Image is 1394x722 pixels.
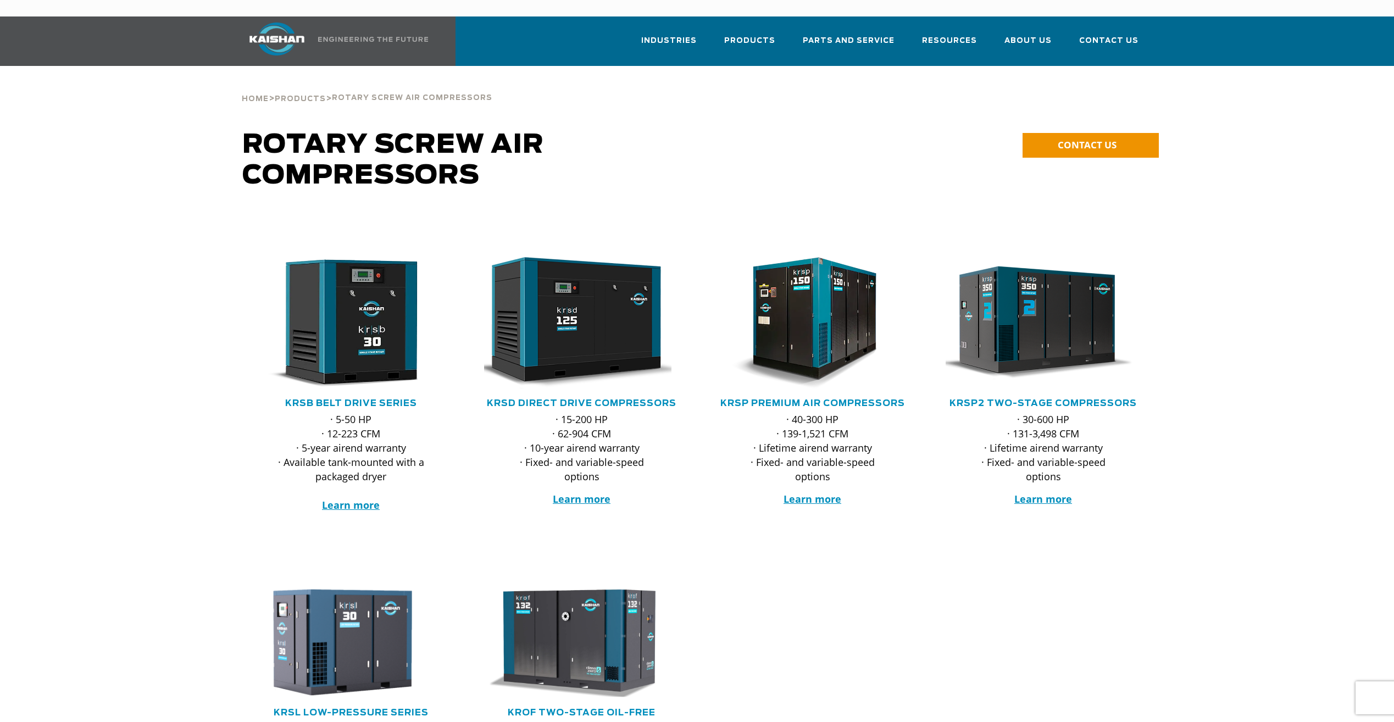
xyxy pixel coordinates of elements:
a: Contact Us [1079,26,1138,64]
img: krsp350 [937,257,1133,389]
img: krsb30 [245,257,441,389]
img: kaishan logo [236,23,318,55]
span: Rotary Screw Air Compressors [332,95,492,102]
div: krsp150 [715,257,910,389]
span: Resources [922,35,977,47]
a: KRSP Premium Air Compressors [720,399,905,408]
span: CONTACT US [1058,138,1117,151]
a: Products [724,26,775,64]
a: KROF TWO-STAGE OIL-FREE [508,708,656,717]
a: Products [275,93,326,103]
a: Parts and Service [803,26,895,64]
a: Resources [922,26,977,64]
a: Learn more [784,492,841,506]
img: krof132 [476,586,671,698]
span: About Us [1004,35,1052,47]
span: Parts and Service [803,35,895,47]
a: Home [242,93,269,103]
p: · 5-50 HP · 12-223 CFM · 5-year airend warranty · Available tank-mounted with a packaged dryer [275,412,427,512]
a: Learn more [553,492,610,506]
div: krof132 [484,586,680,698]
a: KRSP2 Two-Stage Compressors [949,399,1137,408]
span: Home [242,96,269,103]
span: Products [724,35,775,47]
a: KRSB Belt Drive Series [285,399,417,408]
img: Engineering the future [318,37,428,42]
div: krsp350 [946,257,1141,389]
a: KRSD Direct Drive Compressors [487,399,676,408]
a: CONTACT US [1023,133,1159,158]
p: · 30-600 HP · 131-3,498 CFM · Lifetime airend warranty · Fixed- and variable-speed options [968,412,1119,484]
span: Products [275,96,326,103]
a: Learn more [1014,492,1072,506]
a: Kaishan USA [236,16,430,66]
a: Learn more [322,498,380,512]
p: · 15-200 HP · 62-904 CFM · 10-year airend warranty · Fixed- and variable-speed options [506,412,658,484]
img: krsd125 [476,257,671,389]
div: > > [242,66,492,108]
a: KRSL Low-Pressure Series [274,708,429,717]
p: · 40-300 HP · 139-1,521 CFM · Lifetime airend warranty · Fixed- and variable-speed options [737,412,888,484]
span: Industries [641,35,697,47]
a: About Us [1004,26,1052,64]
img: krsp150 [707,257,902,389]
img: krsl30 [245,586,441,698]
div: krsb30 [253,257,449,389]
span: Rotary Screw Air Compressors [242,132,544,189]
div: krsd125 [484,257,680,389]
div: krsl30 [253,586,449,698]
span: Contact Us [1079,35,1138,47]
a: Industries [641,26,697,64]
